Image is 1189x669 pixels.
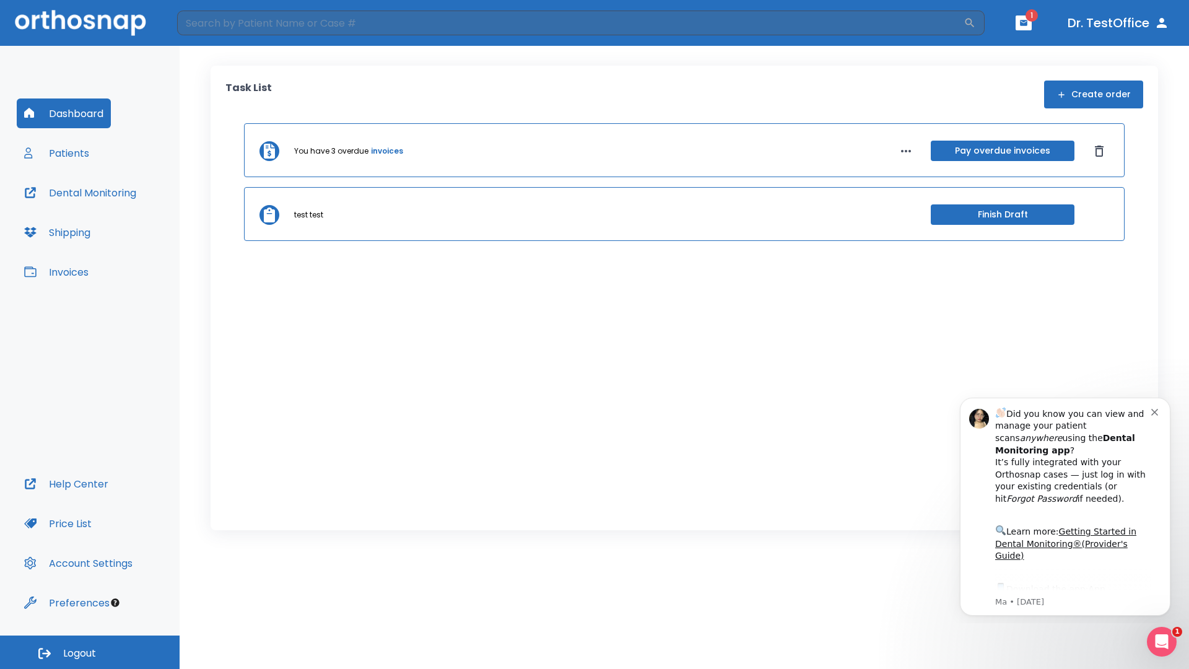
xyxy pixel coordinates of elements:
[17,548,140,578] button: Account Settings
[1044,81,1143,108] button: Create order
[210,19,220,29] button: Dismiss notification
[1089,141,1109,161] button: Dismiss
[931,204,1074,225] button: Finish Draft
[110,597,121,608] div: Tooltip anchor
[17,178,144,208] button: Dental Monitoring
[1026,9,1038,22] span: 1
[371,146,403,157] a: invoices
[17,509,99,538] button: Price List
[941,387,1189,623] iframe: Intercom notifications message
[177,11,964,35] input: Search by Patient Name or Case #
[15,10,146,35] img: Orthosnap
[294,209,323,221] p: test test
[17,257,96,287] button: Invoices
[17,217,98,247] button: Shipping
[294,146,368,157] p: You have 3 overdue
[1172,627,1182,637] span: 1
[1063,12,1174,34] button: Dr. TestOffice
[931,141,1074,161] button: Pay overdue invoices
[54,195,210,258] div: Download the app: | ​ Let us know if you need help getting started!
[17,98,111,128] button: Dashboard
[54,210,210,221] p: Message from Ma, sent 7w ago
[54,198,164,220] a: App Store
[63,647,96,660] span: Logout
[17,469,116,499] button: Help Center
[17,138,97,168] button: Patients
[225,81,272,108] p: Task List
[17,588,117,618] button: Preferences
[1147,627,1177,657] iframe: Intercom live chat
